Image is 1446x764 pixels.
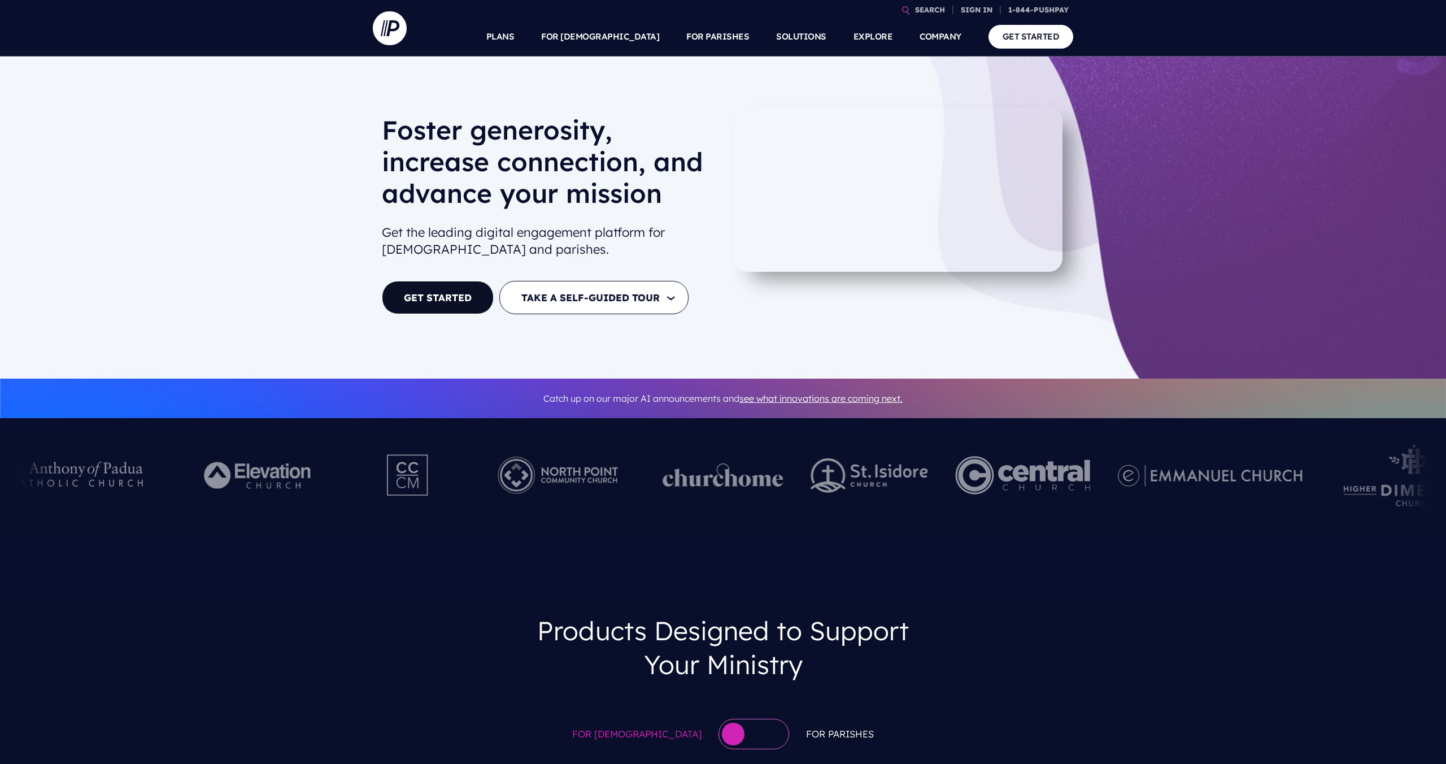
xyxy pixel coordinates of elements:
[811,458,928,493] img: pp_logos_2
[480,444,635,506] img: Pushpay_Logo__NorthPoint
[920,17,961,57] a: COMPANY
[382,281,494,314] a: GET STARTED
[181,444,337,506] img: Pushpay_Logo__Elevation
[511,605,935,690] h3: Products Designed to Support Your Ministry
[499,281,689,314] button: TAKE A SELF-GUIDED TOUR
[686,17,749,57] a: FOR PARISHES
[382,114,714,218] h1: Foster generosity, increase connection, and advance your mission
[382,219,714,263] h2: Get the leading digital engagement platform for [DEMOGRAPHIC_DATA] and parishes.
[1117,465,1302,487] img: pp_logos_3
[739,393,903,404] a: see what innovations are coming next.
[955,444,1090,506] img: Central Church Henderson NV
[776,17,826,57] a: SOLUTIONS
[663,463,783,487] img: pp_logos_1
[541,17,659,57] a: FOR [DEMOGRAPHIC_DATA]
[988,25,1074,48] a: GET STARTED
[572,726,702,743] span: For [DEMOGRAPHIC_DATA]
[486,17,515,57] a: PLANS
[853,17,893,57] a: EXPLORE
[806,726,874,743] span: For Parishes
[382,386,1064,411] p: Catch up on our major AI announcements and
[364,444,453,506] img: Pushpay_Logo__CCM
